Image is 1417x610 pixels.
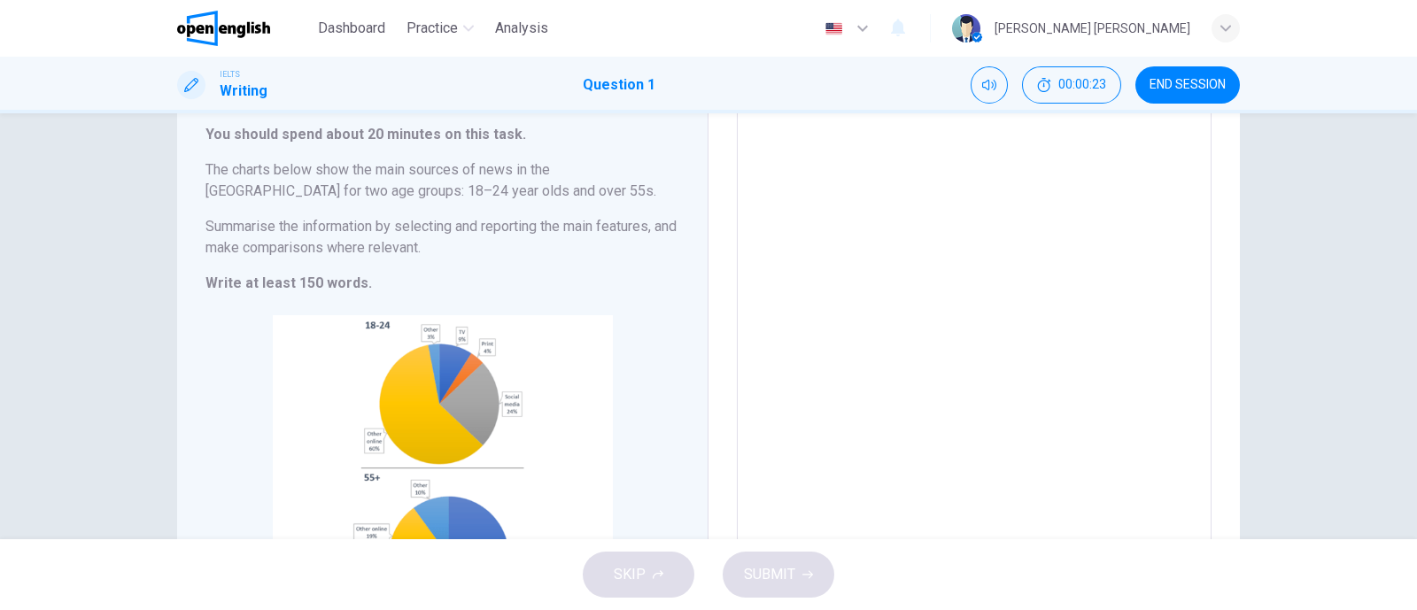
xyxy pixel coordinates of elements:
div: [PERSON_NAME] [PERSON_NAME] [995,18,1190,39]
h6: You should spend about 20 minutes on this task. [205,124,679,145]
span: Dashboard [318,18,385,39]
button: Practice [399,12,481,44]
span: END SESSION [1150,78,1226,92]
div: Hide [1022,66,1121,104]
div: Mute [971,66,1008,104]
h1: Question 1 [583,74,655,96]
button: 00:00:23 [1022,66,1121,104]
button: Analysis [488,12,555,44]
span: 00:00:23 [1058,78,1106,92]
button: Dashboard [311,12,392,44]
img: OpenEnglish logo [177,11,270,46]
span: Practice [407,18,458,39]
span: Analysis [495,18,548,39]
h1: Writing [220,81,267,102]
img: en [823,22,845,35]
strong: Write at least 150 words. [205,274,372,291]
h6: The charts below show the main sources of news in the [GEOGRAPHIC_DATA] for two age groups: 18–24... [205,159,679,202]
span: IELTS [220,68,240,81]
img: Profile picture [952,14,980,42]
button: END SESSION [1135,66,1240,104]
h6: Summarise the information by selecting and reporting the main features, and make comparisons wher... [205,216,679,259]
a: OpenEnglish logo [177,11,311,46]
